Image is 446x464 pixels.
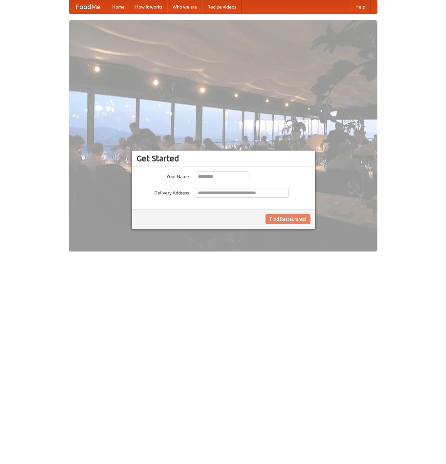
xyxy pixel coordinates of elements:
[202,0,242,13] a: Recipe videos
[69,0,107,13] a: FoodMe
[265,214,310,224] button: Find Restaurants!
[107,0,130,13] a: Home
[137,153,310,163] h3: Get Started
[130,0,167,13] a: How it works
[137,188,189,196] label: Delivery Address
[167,0,202,13] a: Who we are
[350,0,371,13] a: Help
[137,171,189,180] label: Your Name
